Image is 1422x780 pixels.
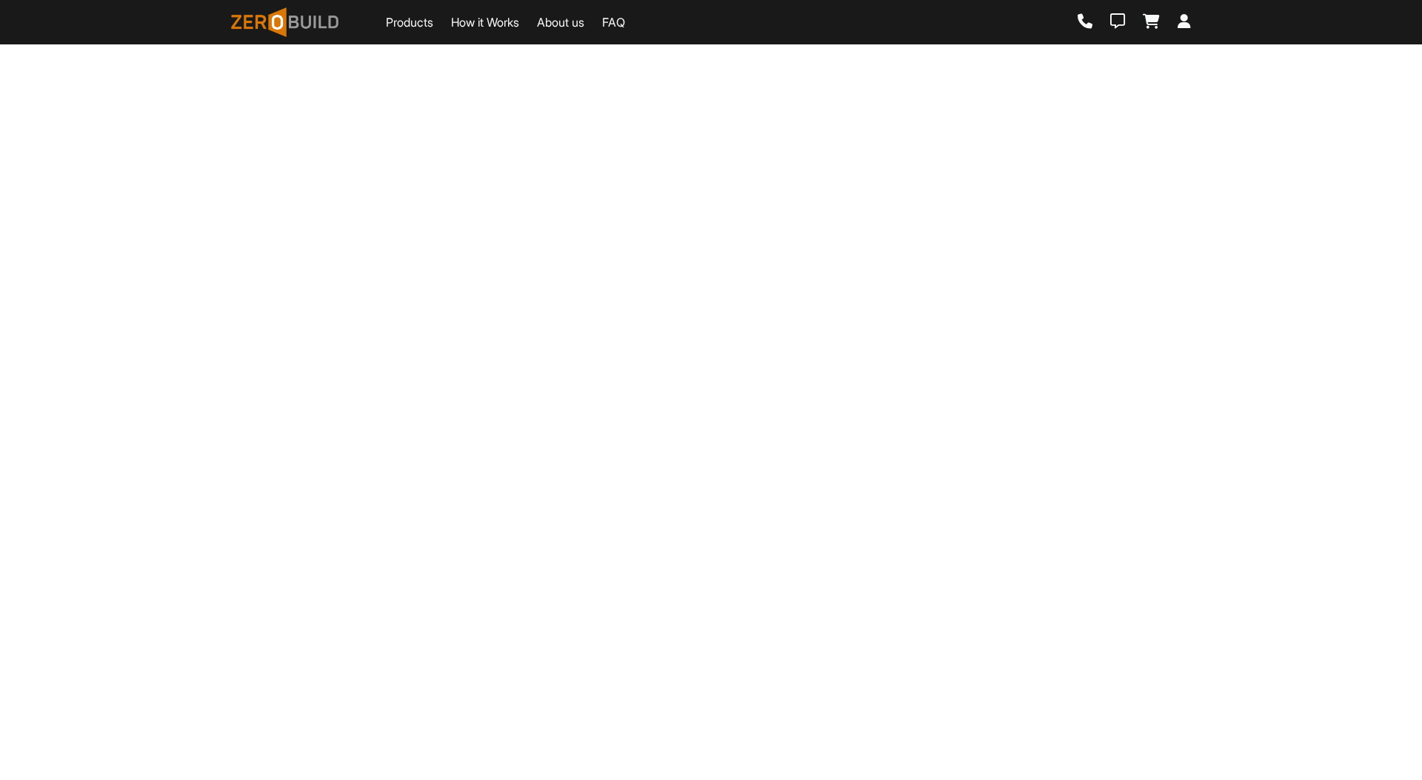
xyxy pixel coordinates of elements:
[1178,14,1191,30] a: Login
[451,13,519,31] a: How it Works
[602,13,625,31] a: FAQ
[386,13,433,31] a: Products
[537,13,584,31] a: About us
[231,7,338,37] img: ZeroBuild logo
